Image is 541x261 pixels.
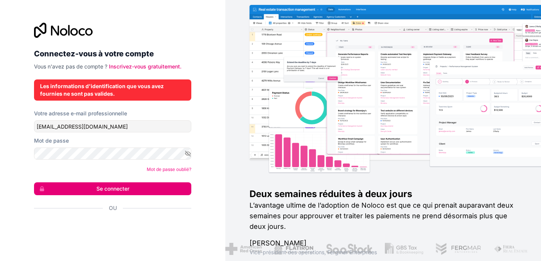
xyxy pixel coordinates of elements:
font: Connectez-vous à votre compte [34,49,154,58]
font: Les informations d'identification que vous avez fournies ne sont pas valides. [40,83,164,97]
input: Adresse email [34,120,191,132]
a: Mot de passe oublié? [147,166,191,172]
font: Ou [109,205,117,211]
a: Inscrivez-vous gratuitement. [109,63,181,70]
font: [PERSON_NAME] [250,239,307,247]
font: Fergmar Enterprises [327,249,377,255]
font: Se connecter [96,185,129,192]
font: , [324,249,326,255]
font: Votre adresse e-mail professionnelle [34,110,127,117]
font: L’avantage ultime de l’adoption de Noloco est que ce qui prenait auparavant deux semaines pour ap... [250,201,513,230]
img: /assets/croix-rouge-americaine-BAupjrZR.png [225,243,262,255]
button: Se connecter [34,182,191,195]
font: Mot de passe [34,137,69,144]
font: Vice-président des opérations [250,249,324,255]
iframe: Bouton "Se connecter avec Google" [30,220,189,237]
input: Mot de passe [34,148,191,160]
font: Vous n'avez pas de compte ? [34,63,107,70]
font: Deux semaines réduites à deux jours [250,188,412,199]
